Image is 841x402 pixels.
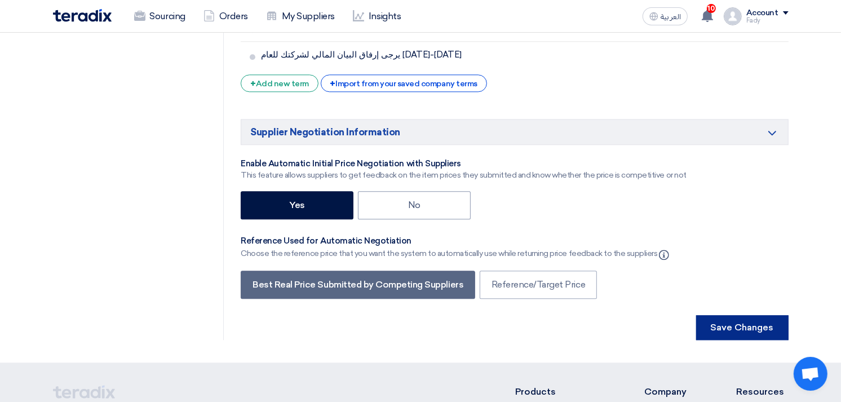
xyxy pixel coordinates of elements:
[321,74,487,92] div: Import from your saved company terms
[696,315,789,340] button: Save Changes
[241,247,671,260] div: Choose the reference price that you want the system to automatically use while returning price fe...
[241,158,687,170] div: Enable Automatic Initial Price Negotiation with Suppliers
[241,74,318,92] div: Add new term
[125,4,194,29] a: Sourcing
[707,4,716,13] span: 10
[724,7,742,25] img: profile_test.png
[257,4,344,29] a: My Suppliers
[480,271,597,299] label: Reference/Target Price
[241,236,671,247] div: Reference Used for Automatic Negotiation
[515,385,610,399] li: Products
[330,78,336,89] span: +
[737,385,789,399] li: Resources
[746,8,778,18] div: Account
[250,78,256,89] span: +
[344,4,410,29] a: Insights
[358,191,471,219] label: No
[261,44,784,65] input: Write here a term for your RFx (Optional)
[241,191,353,219] label: Yes
[241,169,687,181] div: This feature allows suppliers to get feedback on the item prices they submitted and know whether ...
[746,17,789,24] div: Fady
[794,357,827,391] div: Open chat
[53,9,112,22] img: Teradix logo
[241,271,475,299] label: Best Real Price Submitted by Competing Suppliers
[643,7,688,25] button: العربية
[644,385,703,399] li: Company
[194,4,257,29] a: Orders
[241,119,788,145] h5: Supplier Negotiation Information
[661,13,681,21] span: العربية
